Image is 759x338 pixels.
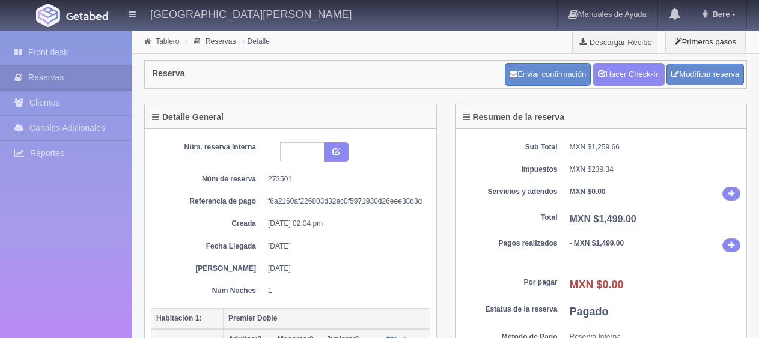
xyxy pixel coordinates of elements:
[268,241,421,252] dd: [DATE]
[160,241,256,252] dt: Fecha Llegada
[573,30,659,54] a: Descargar Recibo
[268,196,421,207] dd: f6a2160af226803d32ec0f5971930d26eee38d3d
[66,11,108,20] img: Getabed
[206,37,236,46] a: Reservas
[239,35,273,47] li: Detalle
[152,113,224,122] h4: Detalle General
[160,196,256,207] dt: Referencia de pago
[268,286,421,296] dd: 1
[462,213,558,223] dt: Total
[462,277,558,288] dt: Por pagar
[593,63,665,86] a: Hacer Check-In
[152,69,185,78] h4: Reserva
[36,4,60,27] img: Getabed
[462,187,558,197] dt: Servicios y adendos
[570,306,609,318] b: Pagado
[160,264,256,274] dt: [PERSON_NAME]
[570,239,624,247] b: - MXN $1,499.00
[268,219,421,229] dd: [DATE] 02:04 pm
[570,279,624,291] b: MXN $0.00
[150,6,352,21] h4: [GEOGRAPHIC_DATA][PERSON_NAME]
[570,187,606,196] b: MXN $0.00
[462,142,558,152] dt: Sub Total
[462,304,558,315] dt: Estatus de la reserva
[160,174,256,184] dt: Núm de reserva
[160,219,256,229] dt: Creada
[570,214,636,224] b: MXN $1,499.00
[268,174,421,184] dd: 273501
[462,164,558,175] dt: Impuestos
[666,64,744,86] a: Modificar reserva
[160,142,256,152] dt: Núm. reserva interna
[570,164,741,175] dd: MXN $239.34
[156,37,179,46] a: Tablero
[156,314,201,322] b: Habitación 1:
[709,10,730,19] span: Bere
[224,308,430,329] th: Premier Doble
[505,63,591,86] button: Enviar confirmación
[462,238,558,249] dt: Pagos realizados
[160,286,256,296] dt: Núm Noches
[665,30,746,53] button: Primeros pasos
[570,142,741,152] dd: MXN $1,259.66
[463,113,565,122] h4: Resumen de la reserva
[268,264,421,274] dd: [DATE]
